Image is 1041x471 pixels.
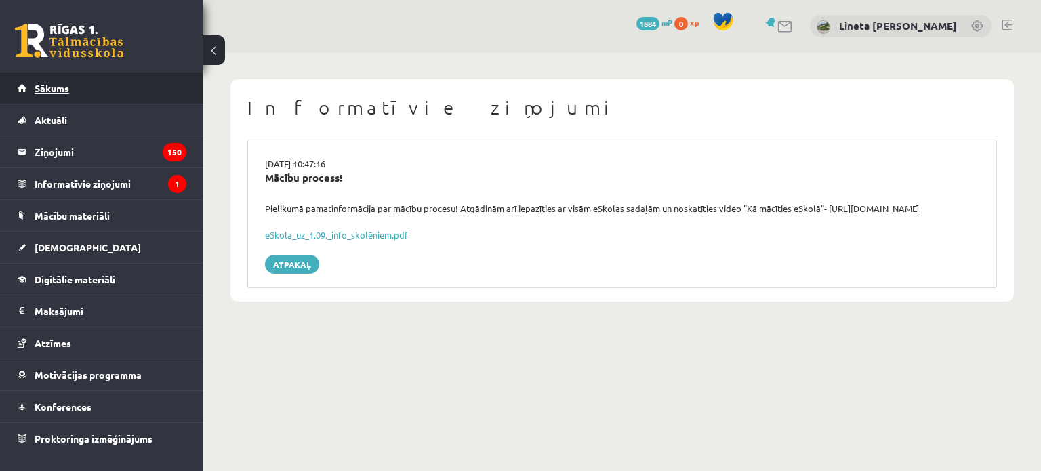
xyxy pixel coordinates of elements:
[636,17,672,28] a: 1884 mP
[18,232,186,263] a: [DEMOGRAPHIC_DATA]
[18,264,186,295] a: Digitālie materiāli
[18,104,186,136] a: Aktuāli
[163,143,186,161] i: 150
[18,327,186,359] a: Atzīmes
[18,391,186,422] a: Konferences
[674,17,706,28] a: 0 xp
[674,17,688,30] span: 0
[35,432,152,445] span: Proktoringa izmēģinājums
[15,24,123,58] a: Rīgas 1. Tālmācības vidusskola
[255,157,989,171] div: [DATE] 10:47:16
[661,17,672,28] span: mP
[636,17,659,30] span: 1884
[18,136,186,167] a: Ziņojumi150
[35,82,69,94] span: Sākums
[35,273,115,285] span: Digitālie materiāli
[35,168,186,199] legend: Informatīvie ziņojumi
[18,200,186,231] a: Mācību materiāli
[690,17,699,28] span: xp
[247,96,997,119] h1: Informatīvie ziņojumi
[18,73,186,104] a: Sākums
[265,170,979,186] div: Mācību process!
[839,19,957,33] a: Lineta [PERSON_NAME]
[18,423,186,454] a: Proktoringa izmēģinājums
[18,359,186,390] a: Motivācijas programma
[35,136,186,167] legend: Ziņojumi
[18,168,186,199] a: Informatīvie ziņojumi1
[265,229,408,241] a: eSkola_uz_1.09._info_skolēniem.pdf
[255,202,989,216] div: Pielikumā pamatinformācija par mācību procesu! Atgādinām arī iepazīties ar visām eSkolas sadaļām ...
[35,401,91,413] span: Konferences
[817,20,830,34] img: Lineta Linda Kokoreviča
[35,114,67,126] span: Aktuāli
[35,337,71,349] span: Atzīmes
[18,295,186,327] a: Maksājumi
[35,369,142,381] span: Motivācijas programma
[35,295,186,327] legend: Maksājumi
[35,209,110,222] span: Mācību materiāli
[265,255,319,274] a: Atpakaļ
[168,175,186,193] i: 1
[35,241,141,253] span: [DEMOGRAPHIC_DATA]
